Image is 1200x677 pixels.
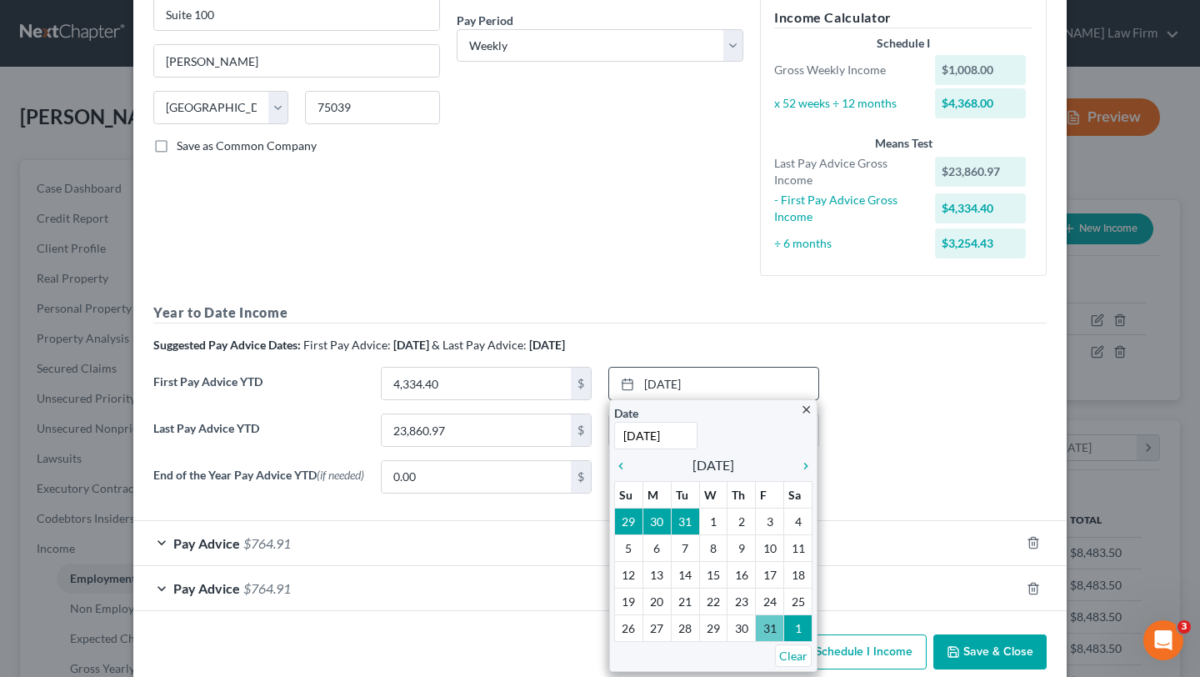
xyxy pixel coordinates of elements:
[766,95,927,112] div: x 52 weeks ÷ 12 months
[153,338,301,352] strong: Suggested Pay Advice Dates:
[615,482,643,509] th: Su
[784,589,812,615] td: 25
[243,535,291,551] span: $764.91
[699,615,727,642] td: 29
[699,562,727,589] td: 15
[784,615,812,642] td: 1
[671,562,699,589] td: 14
[571,368,591,399] div: $
[671,589,699,615] td: 21
[727,615,756,642] td: 30
[774,135,1032,152] div: Means Test
[303,338,391,352] span: First Pay Advice:
[756,615,784,642] td: 31
[393,338,429,352] strong: [DATE]
[382,461,571,493] input: 0.00
[177,138,317,153] span: Save as Common Company
[784,482,812,509] th: Sa
[756,535,784,562] td: 10
[766,192,927,225] div: - First Pay Advice Gross Income
[760,634,927,669] button: Add Schedule I Income
[615,615,643,642] td: 26
[571,461,591,493] div: $
[935,55,1027,85] div: $1,008.00
[614,404,638,422] label: Date
[1143,620,1183,660] iframe: Intercom live chat
[145,414,372,460] label: Last Pay Advice YTD
[614,455,636,475] a: chevron_left
[774,8,1032,28] h5: Income Calculator
[615,589,643,615] td: 19
[671,615,699,642] td: 28
[614,422,697,449] input: 1/1/2013
[784,535,812,562] td: 11
[382,414,571,446] input: 0.00
[615,509,643,535] td: 29
[145,367,372,414] label: First Pay Advice YTD
[699,509,727,535] td: 1
[173,535,240,551] span: Pay Advice
[727,482,756,509] th: Th
[791,459,812,473] i: chevron_right
[699,589,727,615] td: 22
[935,157,1027,187] div: $23,860.97
[642,535,671,562] td: 6
[766,155,927,188] div: Last Pay Advice Gross Income
[727,562,756,589] td: 16
[305,91,440,124] input: Enter zip...
[784,509,812,535] td: 4
[727,509,756,535] td: 2
[671,509,699,535] td: 31
[154,45,439,77] input: Enter city...
[933,634,1047,669] button: Save & Close
[382,368,571,399] input: 0.00
[571,414,591,446] div: $
[766,62,927,78] div: Gross Weekly Income
[756,482,784,509] th: F
[727,589,756,615] td: 23
[935,88,1027,118] div: $4,368.00
[317,468,364,482] span: (if needed)
[800,399,812,419] a: close
[432,338,527,352] span: & Last Pay Advice:
[774,35,1032,52] div: Schedule I
[642,509,671,535] td: 30
[145,460,372,507] label: End of the Year Pay Advice YTD
[614,459,636,473] i: chevron_left
[642,562,671,589] td: 13
[615,535,643,562] td: 5
[642,589,671,615] td: 20
[529,338,565,352] strong: [DATE]
[1177,620,1191,634] span: 3
[699,535,727,562] td: 8
[692,455,734,475] span: [DATE]
[671,535,699,562] td: 7
[457,13,513,28] span: Pay Period
[756,589,784,615] td: 24
[935,228,1027,258] div: $3,254.43
[153,303,1047,323] h5: Year to Date Income
[784,562,812,589] td: 18
[775,644,812,667] a: Clear
[642,482,671,509] th: M
[642,615,671,642] td: 27
[766,235,927,252] div: ÷ 6 months
[609,368,818,399] a: [DATE]
[935,193,1027,223] div: $4,334.40
[173,580,240,596] span: Pay Advice
[800,404,812,416] i: close
[699,482,727,509] th: W
[671,482,699,509] th: Tu
[615,562,643,589] td: 12
[727,535,756,562] td: 9
[243,580,291,596] span: $764.91
[756,509,784,535] td: 3
[756,562,784,589] td: 17
[791,455,812,475] a: chevron_right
